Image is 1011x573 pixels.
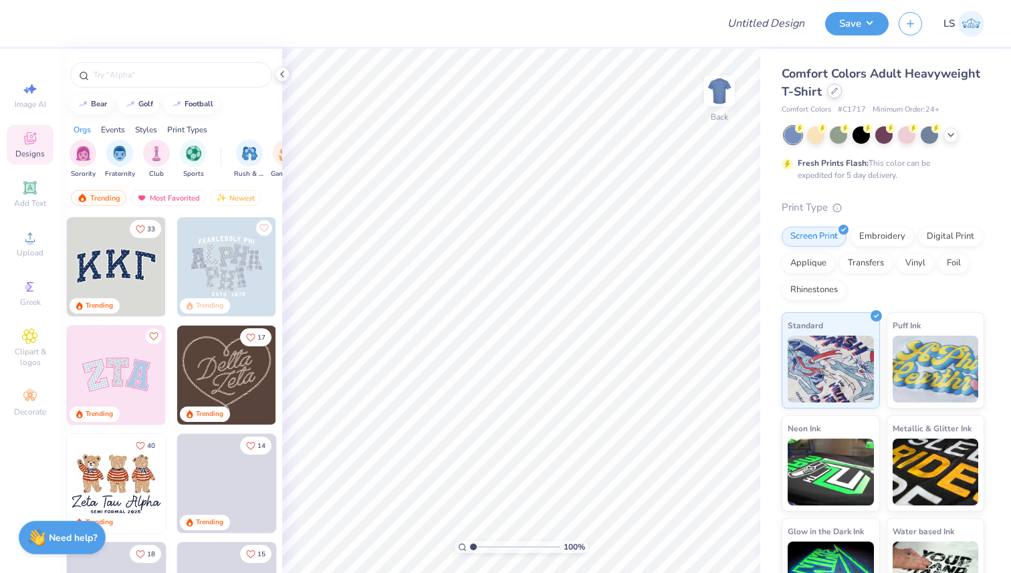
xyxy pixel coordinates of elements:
span: Decorate [14,407,46,417]
div: Print Types [167,124,207,136]
img: Lizzy Simon [958,11,984,37]
div: Applique [782,253,835,273]
div: football [185,100,213,108]
img: Neon Ink [788,439,874,505]
div: Trending [86,518,113,528]
div: Vinyl [897,253,934,273]
span: Metallic & Glitter Ink [893,421,972,435]
div: filter for Sorority [70,140,96,179]
button: filter button [70,140,96,179]
span: Sorority [71,169,96,179]
div: Transfers [839,253,893,273]
button: filter button [271,140,302,179]
img: 12710c6a-dcc0-49ce-8688-7fe8d5f96fe2 [177,326,276,425]
img: trend_line.gif [125,100,136,108]
span: Club [149,169,164,179]
button: Like [240,437,271,455]
span: Glow in the Dark Ink [788,524,864,538]
div: Foil [938,253,970,273]
div: filter for Club [143,140,170,179]
img: Fraternity Image [112,146,127,161]
img: a3f22b06-4ee5-423c-930f-667ff9442f68 [275,217,374,316]
img: Back [706,78,733,104]
div: Digital Print [918,227,983,247]
img: Sports Image [186,146,201,161]
span: 15 [257,551,265,558]
span: Image AI [15,99,46,110]
button: Like [240,545,271,563]
span: Clipart & logos [7,346,53,368]
span: # C1717 [838,104,866,116]
img: 5a4b4175-9e88-49c8-8a23-26d96782ddc6 [177,217,276,316]
span: 18 [147,551,155,558]
div: Trending [196,301,223,311]
img: 5ee11766-d822-42f5-ad4e-763472bf8dcf [165,326,264,425]
span: 33 [147,226,155,233]
span: Designs [15,148,45,159]
button: golf [118,94,159,114]
button: Like [130,220,161,238]
span: Neon Ink [788,421,820,435]
button: Like [130,545,161,563]
div: Embroidery [851,227,914,247]
span: Comfort Colors Adult Heavyweight T-Shirt [782,66,980,100]
img: trend_line.gif [78,100,88,108]
button: Save [825,12,889,35]
span: Upload [17,247,43,258]
button: bear [70,94,113,114]
div: Print Type [782,200,984,215]
button: filter button [143,140,170,179]
img: d12c9beb-9502-45c7-ae94-40b97fdd6040 [165,434,264,533]
span: Sports [183,169,204,179]
img: Metallic & Glitter Ink [893,439,979,505]
button: filter button [234,140,265,179]
button: Like [240,328,271,346]
button: Like [130,437,161,455]
div: Orgs [74,124,91,136]
a: LS [943,11,984,37]
span: 40 [147,443,155,449]
img: Sorority Image [76,146,91,161]
img: trending.gif [77,193,88,203]
div: Trending [71,190,126,206]
img: 3b9aba4f-e317-4aa7-a679-c95a879539bd [67,217,166,316]
img: Puff Ink [893,336,979,403]
div: Trending [86,409,113,419]
div: Screen Print [782,227,847,247]
div: Back [711,111,728,123]
img: Game Day Image [279,146,294,161]
button: filter button [105,140,135,179]
img: Standard [788,336,874,403]
button: Like [256,220,272,236]
img: most_fav.gif [136,193,147,203]
span: Game Day [271,169,302,179]
div: Events [101,124,125,136]
span: 14 [257,443,265,449]
span: Minimum Order: 24 + [873,104,939,116]
strong: Need help? [49,532,97,544]
span: Puff Ink [893,318,921,332]
span: Water based Ink [893,524,954,538]
button: filter button [180,140,207,179]
div: Rhinestones [782,280,847,300]
span: Greek [20,297,41,308]
div: filter for Rush & Bid [234,140,265,179]
span: Fraternity [105,169,135,179]
span: Rush & Bid [234,169,265,179]
button: Like [146,328,162,344]
img: Rush & Bid Image [242,146,257,161]
button: football [164,94,219,114]
img: edfb13fc-0e43-44eb-bea2-bf7fc0dd67f9 [165,217,264,316]
div: Styles [135,124,157,136]
span: 100 % [564,541,585,553]
span: Add Text [14,198,46,209]
div: bear [91,100,107,108]
span: 17 [257,334,265,341]
span: Comfort Colors [782,104,831,116]
img: Club Image [149,146,164,161]
div: Trending [196,518,223,528]
div: golf [138,100,153,108]
div: filter for Game Day [271,140,302,179]
img: a3be6b59-b000-4a72-aad0-0c575b892a6b [67,434,166,533]
input: Try "Alpha" [92,68,263,82]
